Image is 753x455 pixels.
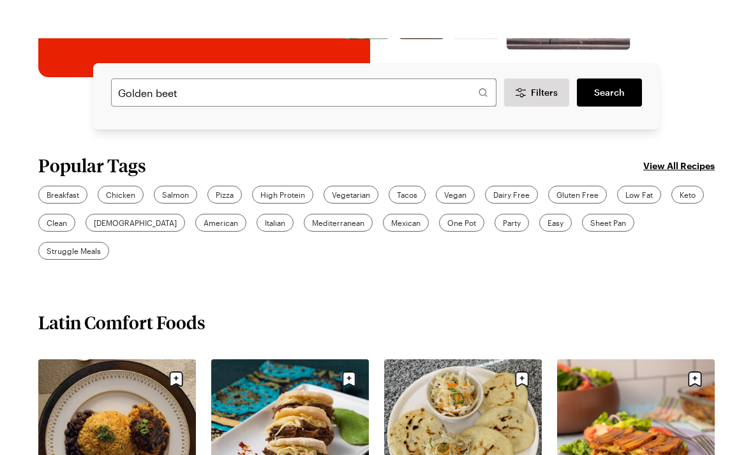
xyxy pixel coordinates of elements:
a: filters [577,78,642,107]
a: Salmon [154,186,197,204]
span: Low Fat [625,189,653,200]
a: High Protein [252,186,313,204]
a: Mediterranean [304,214,373,232]
span: Tacos [397,189,417,200]
a: View All Recipes [643,158,715,172]
button: Desktop filters [504,78,569,107]
a: Tastemade + [348,6,427,29]
a: Breakfast [38,186,87,204]
a: To Tastemade Home Page [15,11,130,26]
button: Save recipe [683,367,707,391]
span: Mexican [391,217,421,228]
span: Easy [548,217,563,228]
button: Sign Up for FREE [651,6,738,29]
a: One Pot [439,214,484,232]
a: [DEMOGRAPHIC_DATA] [86,214,185,232]
span: Mediterranean [312,217,364,228]
span: Salmon [162,189,189,200]
span: High Protein [260,189,305,200]
span: Dairy Free [493,189,530,200]
span: Gluten Free [556,189,599,200]
span: Filters [531,86,558,99]
a: Pizza [207,186,242,204]
a: Dairy Free [485,186,538,204]
span: Breakfast [47,189,79,200]
span: Search [594,86,625,99]
h2: Latin Comfort Foods [38,311,205,334]
a: Low Fat [617,186,661,204]
span: Italian [265,217,285,228]
span: Chicken [106,189,135,200]
button: Save recipe [337,367,361,391]
a: Sheet Pan [582,214,634,232]
span: Party [503,217,521,228]
a: Vegetarian [324,186,378,204]
a: Chicken [98,186,144,204]
span: [DEMOGRAPHIC_DATA] [94,217,177,228]
span: Vegetarian [332,189,370,200]
span: Vegan [444,189,466,200]
span: American [204,217,238,228]
a: Easy [539,214,572,232]
span: Tastemade + [361,11,414,24]
span: Sign Up for FREE [659,12,730,23]
a: Clean [38,214,75,232]
a: Vegan [436,186,475,204]
a: American [195,214,246,232]
button: Save recipe [164,367,188,391]
span: Log In [604,12,631,23]
span: Clean [47,217,67,228]
a: Tacos [389,186,426,204]
a: Italian [257,214,294,232]
span: Cooking [146,11,187,24]
a: Party [495,214,529,232]
span: Sheet Pan [590,217,626,228]
a: Gluten Free [548,186,607,204]
a: Mexican [383,214,429,232]
button: Save recipe [510,367,534,391]
button: Cooking [145,5,204,31]
span: Struggle Meals [47,245,101,257]
span: Keto [680,189,696,200]
a: Struggle Meals [38,242,109,260]
button: Log In [592,11,643,24]
span: One Pot [447,217,476,228]
span: Pizza [216,189,234,200]
h2: Popular Tags [38,155,146,175]
a: Keto [671,186,704,204]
